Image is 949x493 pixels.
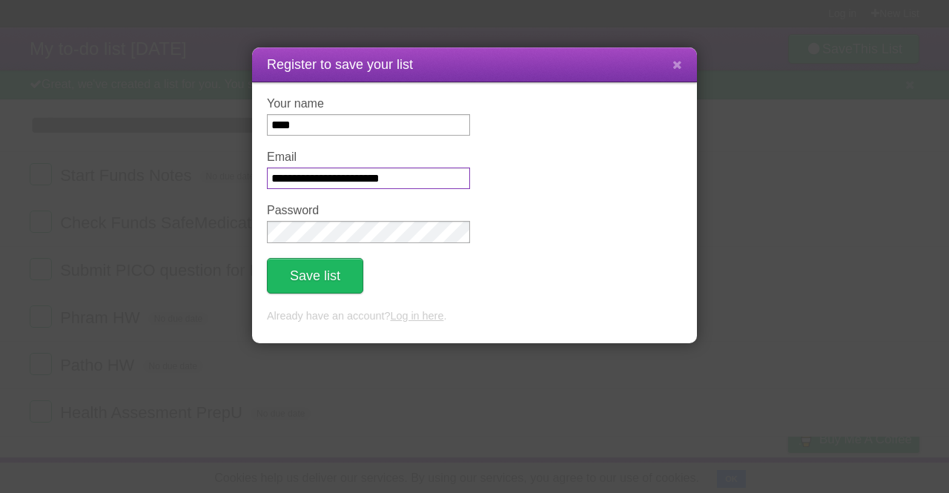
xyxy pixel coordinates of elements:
h1: Register to save your list [267,55,682,75]
a: Log in here [390,310,443,322]
label: Password [267,204,470,217]
label: Email [267,150,470,164]
button: Save list [267,258,363,294]
label: Your name [267,97,470,110]
p: Already have an account? . [267,308,682,325]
